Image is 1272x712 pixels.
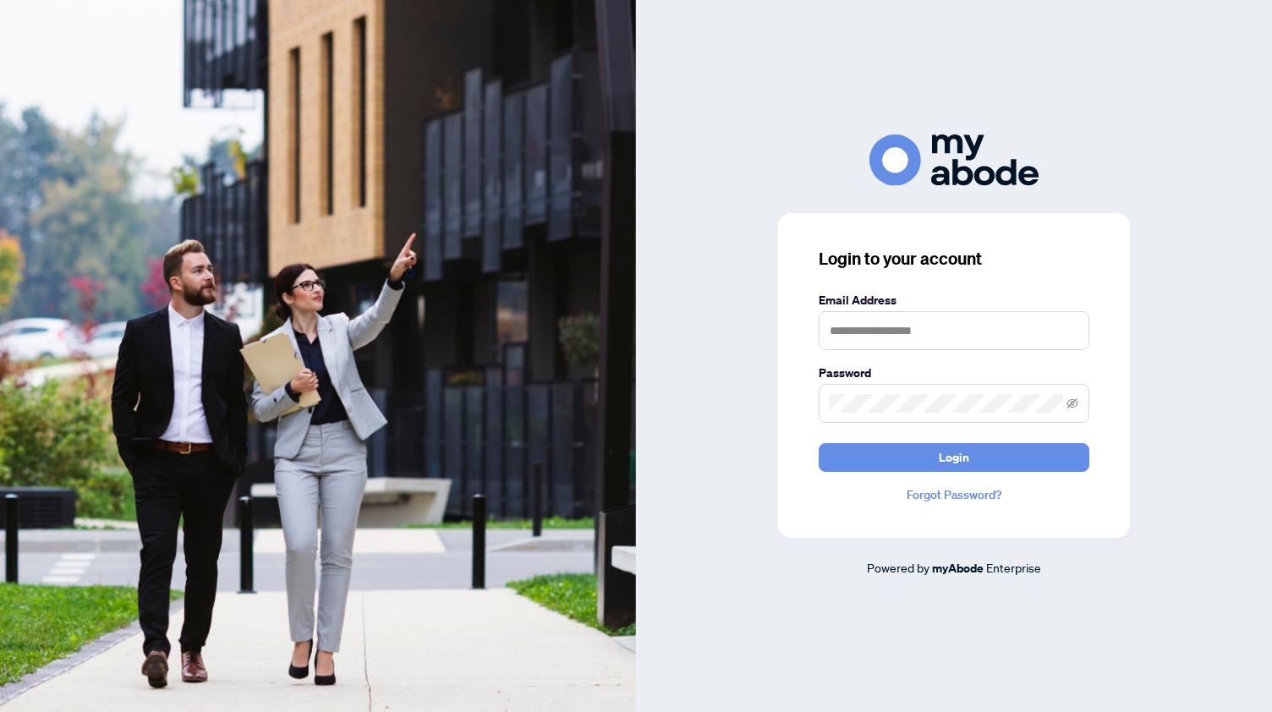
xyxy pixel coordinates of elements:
span: Enterprise [986,560,1041,575]
a: myAbode [932,559,984,578]
img: ma-logo [869,134,1039,186]
span: Powered by [867,560,929,575]
label: Password [819,364,1089,382]
span: eye-invisible [1066,397,1078,409]
h3: Login to your account [819,247,1089,271]
span: Login [939,444,969,471]
button: Login [819,443,1089,472]
a: Forgot Password? [819,485,1089,504]
label: Email Address [819,291,1089,309]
